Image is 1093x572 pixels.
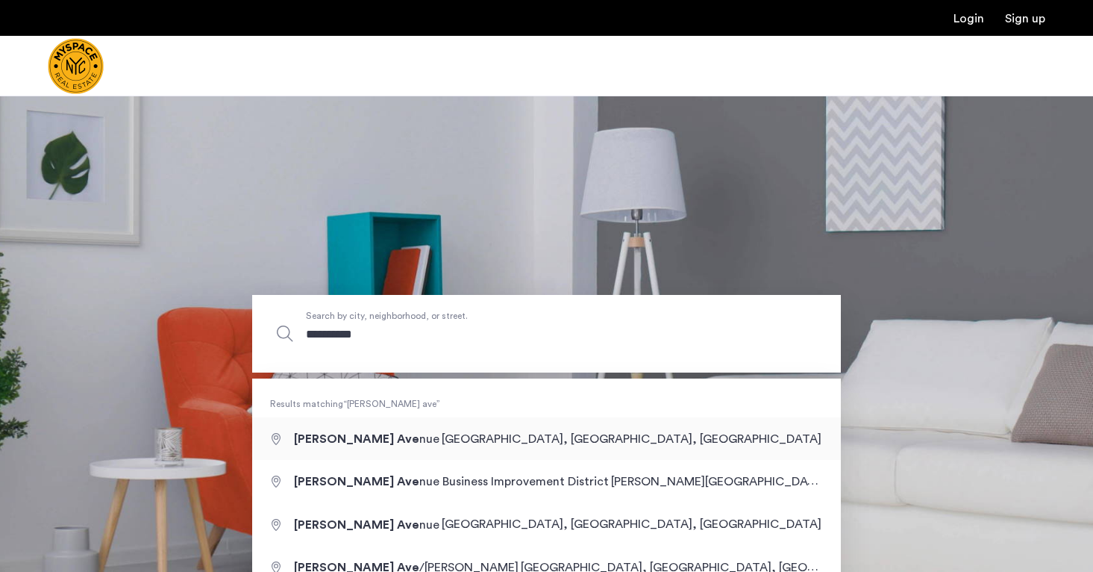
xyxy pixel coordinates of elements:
span: Search by city, neighborhood, or street. [306,308,718,323]
input: Apartment Search [252,295,841,373]
a: Cazamio Logo [48,38,104,94]
span: [PERSON_NAME] Ave [294,476,419,488]
a: Registration [1005,13,1045,25]
span: nue Business Improvement District [294,476,611,488]
span: [PERSON_NAME] Ave [294,433,419,445]
a: Login [953,13,984,25]
span: [PERSON_NAME] Ave [294,519,419,531]
span: nue [294,519,442,531]
span: [GEOGRAPHIC_DATA], [GEOGRAPHIC_DATA], [GEOGRAPHIC_DATA] [442,519,821,531]
span: [GEOGRAPHIC_DATA], [GEOGRAPHIC_DATA], [GEOGRAPHIC_DATA] [442,433,821,445]
q: [PERSON_NAME] ave [343,400,440,408]
span: nue [294,433,442,445]
img: logo [48,38,104,94]
span: Results matching [252,397,841,411]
